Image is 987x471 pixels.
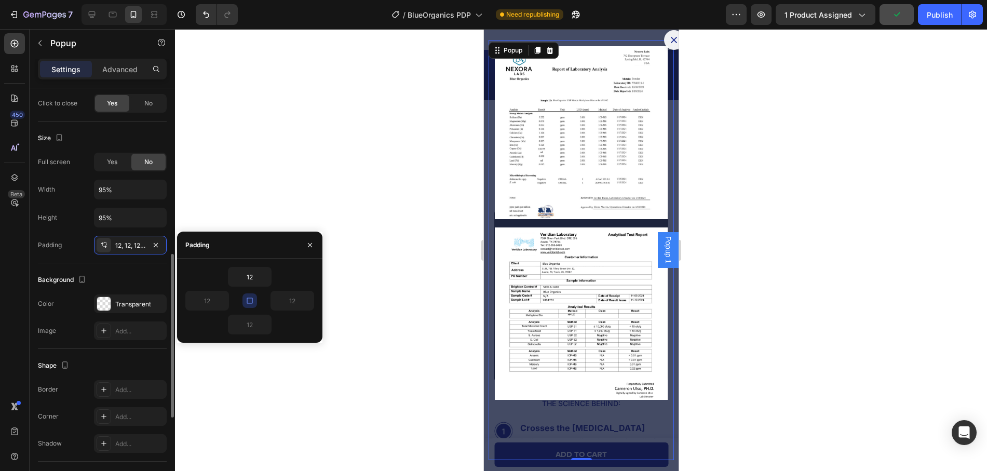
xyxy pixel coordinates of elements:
[94,180,166,199] input: Auto
[228,315,271,334] input: Auto
[38,299,54,308] div: Color
[506,10,559,19] span: Need republishing
[38,273,88,287] div: Background
[185,240,210,250] div: Padding
[38,326,56,335] div: Image
[38,99,77,108] div: Click to close
[38,385,58,394] div: Border
[38,412,59,421] div: Corner
[271,291,314,310] input: Auto
[94,208,166,227] input: Auto
[115,439,164,449] div: Add...
[403,9,405,20] span: /
[776,4,875,25] button: 1 product assigned
[102,64,138,75] p: Advanced
[927,9,953,20] div: Publish
[38,157,70,167] div: Full screen
[38,240,62,250] div: Padding
[38,131,65,145] div: Size
[115,385,164,395] div: Add...
[144,99,153,108] span: No
[38,359,71,373] div: Shape
[186,291,228,310] input: Auto
[38,185,55,194] div: Width
[484,29,679,471] iframe: Design area
[918,4,962,25] button: Publish
[144,157,153,167] span: No
[115,327,164,336] div: Add...
[228,267,271,286] input: Auto
[785,9,852,20] span: 1 product assigned
[10,111,25,119] div: 450
[196,4,238,25] div: Undo/Redo
[4,4,77,25] button: 7
[107,157,117,167] span: Yes
[51,64,80,75] p: Settings
[107,99,117,108] span: Yes
[115,412,164,422] div: Add...
[952,420,977,445] div: Open Intercom Messenger
[68,8,73,21] p: 7
[38,213,57,222] div: Height
[115,300,164,309] div: Transparent
[38,439,62,448] div: Shadow
[408,9,471,20] span: BlueOrganics PDP
[50,37,139,49] p: Popup
[115,241,145,250] div: 12, 12, 12, 12
[8,190,25,198] div: Beta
